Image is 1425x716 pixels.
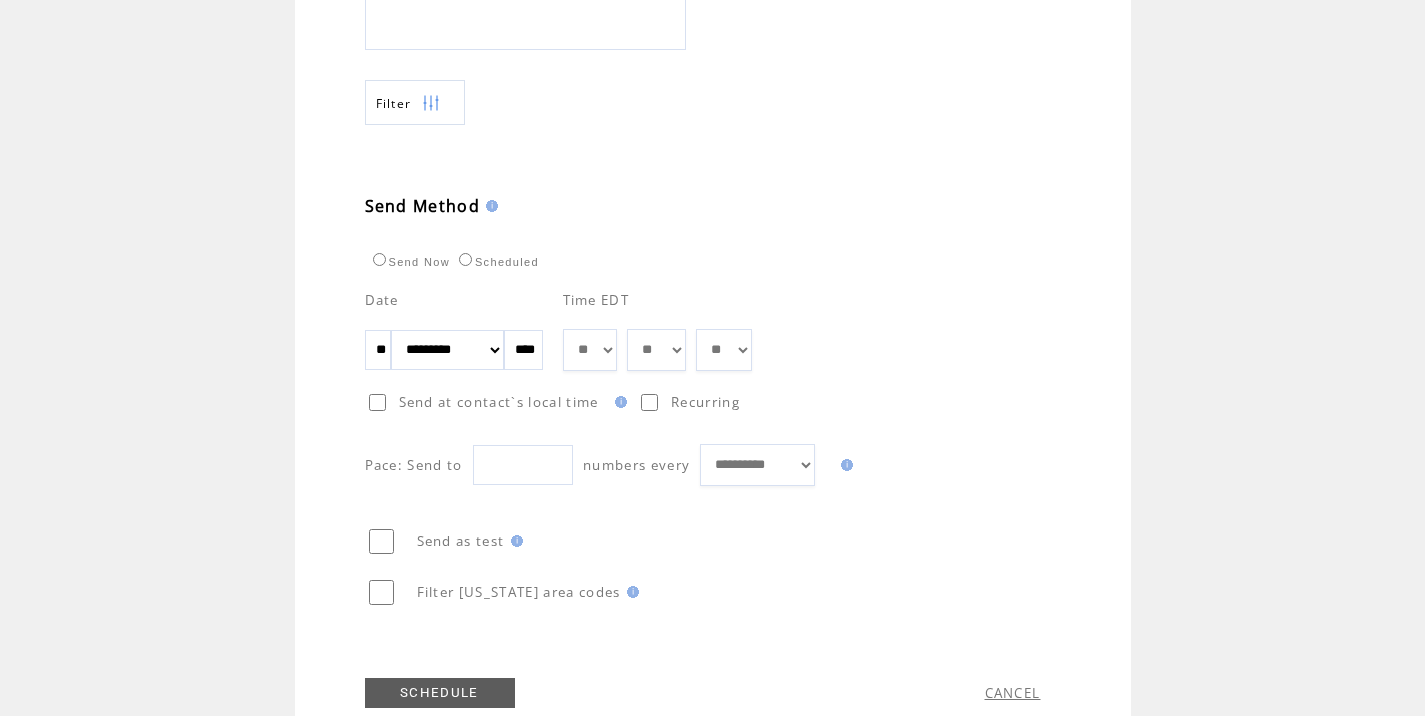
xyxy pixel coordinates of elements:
img: help.gif [609,396,627,408]
span: Show filters [376,95,412,112]
span: Filter [US_STATE] area codes [417,583,621,601]
span: Send as test [417,532,505,550]
img: help.gif [621,586,639,598]
label: Send Now [368,256,450,268]
img: filters.png [422,81,440,126]
span: Send Method [365,195,481,217]
span: Date [365,291,399,309]
span: Recurring [671,393,740,411]
span: numbers every [583,456,690,474]
img: help.gif [480,200,498,212]
img: help.gif [835,459,853,471]
img: help.gif [505,535,523,547]
input: Send Now [373,253,386,266]
span: Send at contact`s local time [399,393,599,411]
a: CANCEL [985,684,1041,702]
a: Filter [365,80,465,125]
span: Time EDT [563,291,630,309]
span: Pace: Send to [365,456,463,474]
input: Scheduled [459,253,472,266]
label: Scheduled [454,256,539,268]
a: SCHEDULE [365,678,515,708]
